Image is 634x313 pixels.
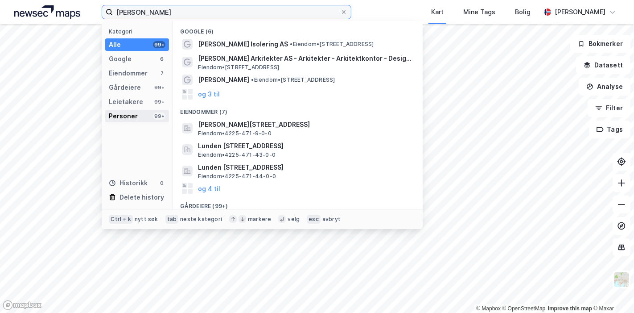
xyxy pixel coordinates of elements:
[431,7,444,17] div: Kart
[251,76,335,83] span: Eiendom • [STREET_ADDRESS]
[198,130,271,137] span: Eiendom • 4225-471-9-0-0
[158,55,165,63] div: 6
[589,121,630,138] button: Tags
[198,53,412,64] span: [PERSON_NAME] Arkitekter AS - Arkitekter - Arkitektkontor - Design - Prosjektering -Arkitektur -
[165,215,179,224] div: tab
[153,113,165,120] div: 99+
[589,270,634,313] div: Kontrollprogram for chat
[290,41,374,48] span: Eiendom • [STREET_ADDRESS]
[248,216,271,223] div: markere
[588,99,630,117] button: Filter
[173,196,423,212] div: Gårdeiere (99+)
[251,76,254,83] span: •
[548,305,592,312] a: Improve this map
[109,68,148,79] div: Eiendommer
[109,28,169,35] div: Kategori
[307,215,321,224] div: esc
[502,305,546,312] a: OpenStreetMap
[135,216,158,223] div: nytt søk
[322,216,341,223] div: avbryt
[119,192,164,203] div: Delete history
[463,7,495,17] div: Mine Tags
[109,111,138,121] div: Personer
[290,41,292,47] span: •
[198,183,220,194] button: og 4 til
[109,96,143,107] div: Leietakere
[173,21,423,37] div: Google (6)
[109,82,141,93] div: Gårdeiere
[153,98,165,105] div: 99+
[153,41,165,48] div: 99+
[198,141,412,151] span: Lunden [STREET_ADDRESS]
[515,7,531,17] div: Bolig
[198,39,288,50] span: [PERSON_NAME] Isolering AS
[109,39,121,50] div: Alle
[180,216,222,223] div: neste kategori
[476,305,501,312] a: Mapbox
[198,89,220,100] button: og 3 til
[109,178,148,188] div: Historikk
[198,75,249,85] span: [PERSON_NAME]
[198,162,412,173] span: Lunden [STREET_ADDRESS]
[109,54,132,64] div: Google
[555,7,605,17] div: [PERSON_NAME]
[109,215,133,224] div: Ctrl + k
[14,5,80,19] img: logo.a4113a55bc3d86da70a041830d287a7e.svg
[589,270,634,313] iframe: Chat Widget
[576,56,630,74] button: Datasett
[570,35,630,53] button: Bokmerker
[158,70,165,77] div: 7
[113,5,340,19] input: Søk på adresse, matrikkel, gårdeiere, leietakere eller personer
[158,179,165,187] div: 0
[173,101,423,117] div: Eiendommer (7)
[3,300,42,310] a: Mapbox homepage
[153,84,165,91] div: 99+
[198,119,412,130] span: [PERSON_NAME][STREET_ADDRESS]
[198,64,279,71] span: Eiendom • [STREET_ADDRESS]
[198,173,276,180] span: Eiendom • 4225-471-44-0-0
[579,78,630,96] button: Analyse
[288,216,300,223] div: velg
[198,151,276,159] span: Eiendom • 4225-471-43-0-0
